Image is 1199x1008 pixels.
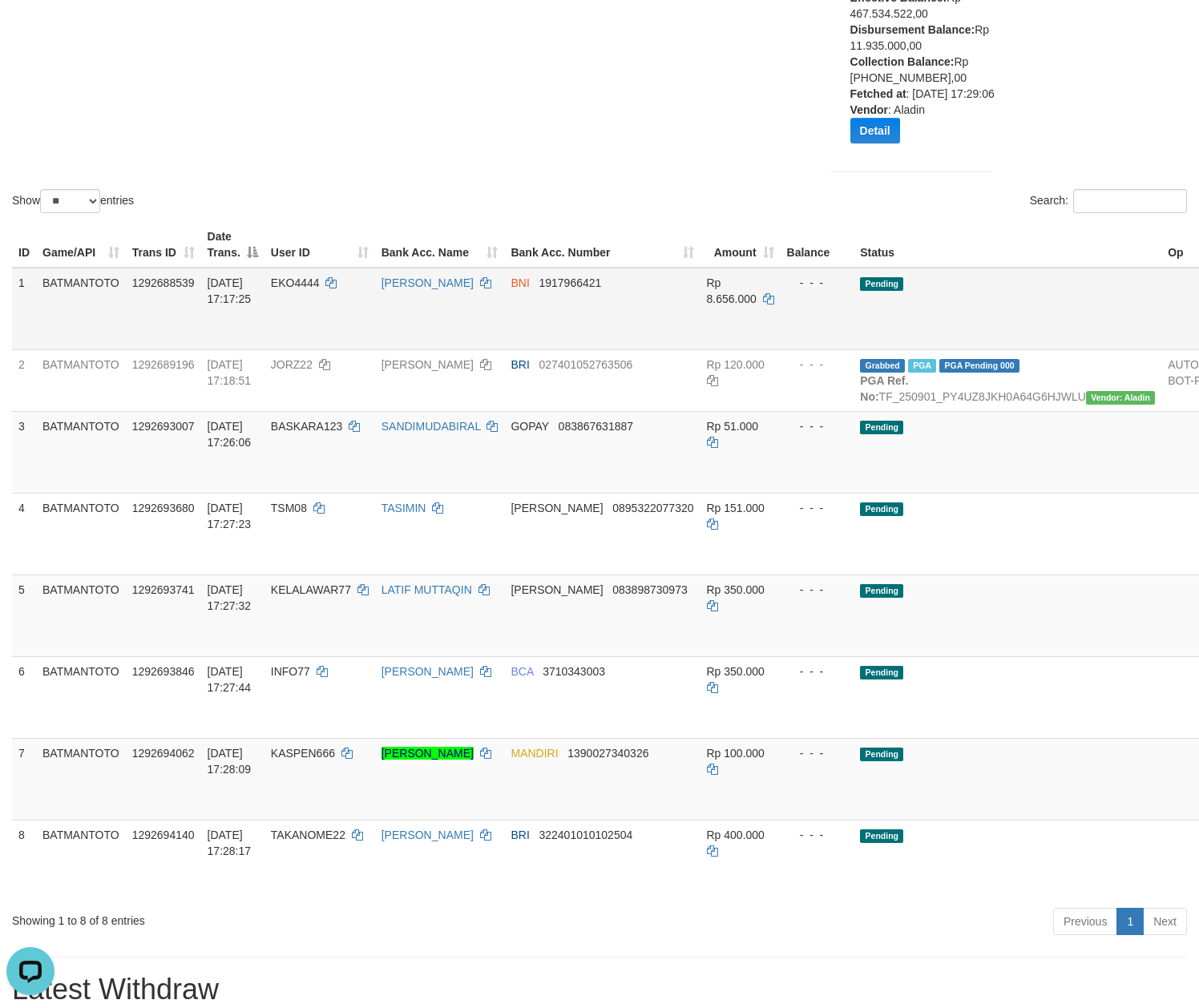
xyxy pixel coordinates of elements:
[12,906,487,929] div: Showing 1 to 8 of 8 entries
[132,420,195,433] span: 1292693007
[860,359,905,373] span: Grabbed
[36,656,126,738] td: BATMANTOTO
[12,268,36,350] td: 1
[36,222,126,268] th: Game/API: activate to sort column ascending
[787,582,848,598] div: - - -
[132,358,195,371] span: 1292689196
[271,358,313,371] span: JORZ22
[381,583,472,596] a: LATIF MUTTAQIN
[850,87,906,100] b: Fetched at
[850,103,888,116] b: Vendor
[132,747,195,760] span: 1292694062
[707,358,765,371] span: Rp 120.000
[12,349,36,411] td: 2
[559,420,633,433] span: Copy 083867631887 to clipboard
[908,359,936,373] span: Marked by cbhcs1
[511,747,558,760] span: MANDIRI
[126,222,201,268] th: Trans ID: activate to sort column ascending
[381,420,481,433] a: SANDIMUDABIRAL
[1116,908,1144,935] a: 1
[208,829,252,857] span: [DATE] 17:28:17
[36,349,126,411] td: BATMANTOTO
[208,583,252,612] span: [DATE] 17:27:32
[375,222,505,268] th: Bank Acc. Name: activate to sort column ascending
[511,583,603,596] span: [PERSON_NAME]
[132,665,195,678] span: 1292693846
[860,666,903,679] span: Pending
[860,374,908,403] b: PGA Ref. No:
[939,359,1019,373] span: PGA Pending
[201,222,264,268] th: Date Trans.: activate to sort column descending
[36,493,126,575] td: BATMANTOTO
[12,820,36,901] td: 8
[1073,189,1187,213] input: Search:
[850,23,975,36] b: Disbursement Balance:
[511,502,603,514] span: [PERSON_NAME]
[511,276,529,289] span: BNI
[271,665,310,678] span: INFO77
[271,276,320,289] span: EKO4444
[854,222,1161,268] th: Status
[707,420,759,433] span: Rp 51.000
[36,575,126,656] td: BATMANTOTO
[860,584,903,598] span: Pending
[36,268,126,350] td: BATMANTOTO
[208,420,252,449] span: [DATE] 17:26:06
[12,974,1187,1006] h1: Latest Withdraw
[271,420,343,433] span: BASKARA123
[612,583,687,596] span: Copy 083898730973 to clipboard
[208,358,252,387] span: [DATE] 17:18:51
[511,420,548,433] span: GOPAY
[12,189,134,213] label: Show entries
[132,276,195,289] span: 1292688539
[1086,391,1155,405] span: Vendor URL: https://payment4.1velocity.biz
[511,665,533,678] span: BCA
[707,276,757,305] span: Rp 8.656.000
[132,502,195,514] span: 1292693680
[1030,189,1187,213] label: Search:
[1143,908,1187,935] a: Next
[787,418,848,434] div: - - -
[208,747,252,776] span: [DATE] 17:28:09
[36,820,126,901] td: BATMANTOTO
[381,502,426,514] a: TASIMIN
[271,583,351,596] span: KELALAWAR77
[707,665,765,678] span: Rp 350.000
[36,411,126,493] td: BATMANTOTO
[539,276,601,289] span: Copy 1917966421 to clipboard
[381,665,474,678] a: [PERSON_NAME]
[208,276,252,305] span: [DATE] 17:17:25
[707,829,765,841] span: Rp 400.000
[12,411,36,493] td: 3
[381,358,474,371] a: [PERSON_NAME]
[539,829,632,841] span: Copy 322401010102504 to clipboard
[6,6,54,54] button: Open LiveChat chat widget
[781,222,854,268] th: Balance
[12,656,36,738] td: 6
[511,358,529,371] span: BRI
[860,748,903,761] span: Pending
[539,358,632,371] span: Copy 027401052763506 to clipboard
[787,745,848,761] div: - - -
[271,829,345,841] span: TAKANOME22
[707,747,765,760] span: Rp 100.000
[208,665,252,694] span: [DATE] 17:27:44
[271,747,335,760] span: KASPEN666
[567,747,648,760] span: Copy 1390027340326 to clipboard
[707,583,765,596] span: Rp 350.000
[787,827,848,843] div: - - -
[132,583,195,596] span: 1292693741
[132,829,195,841] span: 1292694140
[707,502,765,514] span: Rp 151.000
[381,276,474,289] a: [PERSON_NAME]
[543,665,605,678] span: Copy 3710343003 to clipboard
[381,829,474,841] a: [PERSON_NAME]
[504,222,700,268] th: Bank Acc. Number: activate to sort column ascending
[860,421,903,434] span: Pending
[511,829,529,841] span: BRI
[854,349,1161,411] td: TF_250901_PY4UZ8JKH0A64G6HJWLU
[1053,908,1117,935] a: Previous
[787,275,848,291] div: - - -
[271,502,307,514] span: TSM08
[860,502,903,516] span: Pending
